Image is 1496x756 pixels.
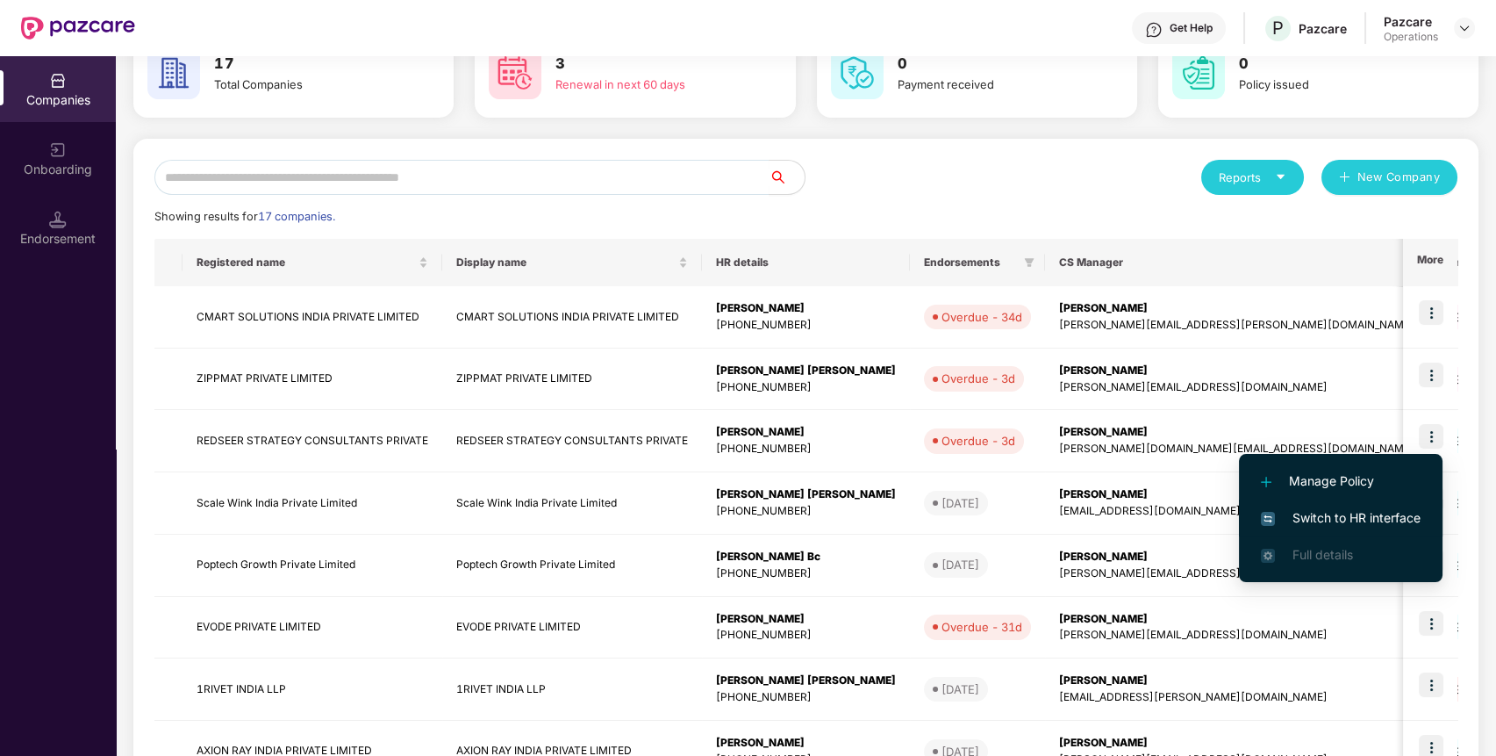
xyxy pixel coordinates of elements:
[1261,512,1275,526] img: svg+xml;base64,PHN2ZyB4bWxucz0iaHR0cDovL3d3dy53My5vcmcvMjAwMC9zdmciIHdpZHRoPSIxNiIgaGVpZ2h0PSIxNi...
[1059,689,1414,706] div: [EMAIL_ADDRESS][PERSON_NAME][DOMAIN_NAME]
[1384,13,1438,30] div: Pazcare
[1059,735,1414,752] div: [PERSON_NAME]
[442,410,702,472] td: REDSEER STRATEGY CONSULTANTS PRIVATE
[1059,486,1414,503] div: [PERSON_NAME]
[1419,300,1443,325] img: icon
[456,256,675,270] span: Display name
[1261,549,1275,563] img: svg+xml;base64,PHN2ZyB4bWxucz0iaHR0cDovL3d3dy53My5vcmcvMjAwMC9zdmciIHdpZHRoPSIxNi4zNjMiIGhlaWdodD...
[716,611,896,628] div: [PERSON_NAME]
[898,53,1088,76] h3: 0
[1321,160,1457,195] button: plusNew Company
[1419,673,1443,697] img: icon
[1261,508,1421,528] span: Switch to HR interface
[49,141,67,159] img: svg+xml;base64,PHN2ZyB3aWR0aD0iMjAiIGhlaWdodD0iMjAiIHZpZXdCb3g9IjAgMCAyMCAyMCIgZmlsbD0ibm9uZSIgeG...
[716,300,896,317] div: [PERSON_NAME]
[183,286,442,349] td: CMART SOLUTIONS INDIA PRIVATE LIMITED
[1145,21,1163,39] img: svg+xml;base64,PHN2ZyBpZD0iSGVscC0zMngzMiIgeG1sbnM9Imh0dHA6Ly93d3cudzMub3JnLzIwMDAvc3ZnIiB3aWR0aD...
[1059,627,1414,644] div: [PERSON_NAME][EMAIL_ADDRESS][DOMAIN_NAME]
[898,76,1088,93] div: Payment received
[1339,171,1350,185] span: plus
[1170,21,1213,35] div: Get Help
[716,503,896,520] div: [PHONE_NUMBER]
[1059,317,1414,334] div: [PERSON_NAME][EMAIL_ADDRESS][PERSON_NAME][DOMAIN_NAME]
[941,556,979,573] div: [DATE]
[442,535,702,597] td: Poptech Growth Private Limited
[1059,363,1414,379] div: [PERSON_NAME]
[1172,47,1225,99] img: svg+xml;base64,PHN2ZyB4bWxucz0iaHR0cDovL3d3dy53My5vcmcvMjAwMC9zdmciIHdpZHRoPSI2MCIgaGVpZ2h0PSI2MC...
[924,256,1017,270] span: Endorsements
[183,410,442,472] td: REDSEER STRATEGY CONSULTANTS PRIVATE
[1261,477,1271,487] img: svg+xml;base64,PHN2ZyB4bWxucz0iaHR0cDovL3d3dy53My5vcmcvMjAwMC9zdmciIHdpZHRoPSIxMi4yMDEiIGhlaWdodD...
[1357,169,1441,186] span: New Company
[442,349,702,411] td: ZIPPMAT PRIVATE LIMITED
[183,472,442,535] td: Scale Wink India Private Limited
[1059,611,1414,628] div: [PERSON_NAME]
[716,549,896,565] div: [PERSON_NAME] Bc
[941,494,979,512] div: [DATE]
[21,17,135,40] img: New Pazcare Logo
[1457,21,1471,35] img: svg+xml;base64,PHN2ZyBpZD0iRHJvcGRvd24tMzJ4MzIiIHhtbG5zPSJodHRwOi8vd3d3LnczLm9yZy8yMDAwL3N2ZyIgd2...
[716,673,896,689] div: [PERSON_NAME] [PERSON_NAME]
[154,210,335,223] span: Showing results for
[442,597,702,659] td: EVODE PRIVATE LIMITED
[716,424,896,441] div: [PERSON_NAME]
[183,535,442,597] td: Poptech Growth Private Limited
[702,239,910,286] th: HR details
[183,349,442,411] td: ZIPPMAT PRIVATE LIMITED
[1419,424,1443,449] img: icon
[716,627,896,644] div: [PHONE_NUMBER]
[716,317,896,334] div: [PHONE_NUMBER]
[1024,257,1034,268] span: filter
[716,689,896,706] div: [PHONE_NUMBER]
[197,256,415,270] span: Registered name
[941,618,1022,636] div: Overdue - 31d
[183,597,442,659] td: EVODE PRIVATE LIMITED
[555,76,746,93] div: Renewal in next 60 days
[1059,379,1414,396] div: [PERSON_NAME][EMAIL_ADDRESS][DOMAIN_NAME]
[716,565,896,582] div: [PHONE_NUMBER]
[1272,18,1284,39] span: P
[49,211,67,228] img: svg+xml;base64,PHN2ZyB3aWR0aD0iMTQuNSIgaGVpZ2h0PSIxNC41IiB2aWV3Qm94PSIwIDAgMTYgMTYiIGZpbGw9Im5vbm...
[489,47,541,99] img: svg+xml;base64,PHN2ZyB4bWxucz0iaHR0cDovL3d3dy53My5vcmcvMjAwMC9zdmciIHdpZHRoPSI2MCIgaGVpZ2h0PSI2MC...
[442,286,702,349] td: CMART SOLUTIONS INDIA PRIVATE LIMITED
[716,486,896,503] div: [PERSON_NAME] [PERSON_NAME]
[1299,20,1347,37] div: Pazcare
[941,432,1015,450] div: Overdue - 3d
[555,53,746,76] h3: 3
[214,53,404,76] h3: 17
[1219,169,1286,186] div: Reports
[258,210,335,223] span: 17 companies.
[1384,30,1438,44] div: Operations
[1419,611,1443,636] img: icon
[1261,472,1421,491] span: Manage Policy
[769,160,805,195] button: search
[183,239,442,286] th: Registered name
[1059,549,1414,565] div: [PERSON_NAME]
[1403,239,1457,286] th: More
[1059,673,1414,689] div: [PERSON_NAME]
[1059,503,1414,520] div: [EMAIL_ADDRESS][DOMAIN_NAME]
[1059,441,1414,457] div: [PERSON_NAME][DOMAIN_NAME][EMAIL_ADDRESS][DOMAIN_NAME]
[147,47,200,99] img: svg+xml;base64,PHN2ZyB4bWxucz0iaHR0cDovL3d3dy53My5vcmcvMjAwMC9zdmciIHdpZHRoPSI2MCIgaGVpZ2h0PSI2MC...
[716,735,896,752] div: [PERSON_NAME]
[941,680,979,698] div: [DATE]
[1059,424,1414,441] div: [PERSON_NAME]
[49,72,67,90] img: svg+xml;base64,PHN2ZyBpZD0iQ29tcGFuaWVzIiB4bWxucz0iaHR0cDovL3d3dy53My5vcmcvMjAwMC9zdmciIHdpZHRoPS...
[442,239,702,286] th: Display name
[716,363,896,379] div: [PERSON_NAME] [PERSON_NAME]
[716,379,896,396] div: [PHONE_NUMBER]
[442,472,702,535] td: Scale Wink India Private Limited
[1275,171,1286,183] span: caret-down
[214,76,404,93] div: Total Companies
[941,370,1015,387] div: Overdue - 3d
[1292,547,1353,562] span: Full details
[1419,363,1443,387] img: icon
[769,170,805,184] span: search
[442,659,702,721] td: 1RIVET INDIA LLP
[1239,76,1429,93] div: Policy issued
[1059,565,1414,582] div: [PERSON_NAME][EMAIL_ADDRESS][DOMAIN_NAME]
[941,308,1022,326] div: Overdue - 34d
[716,441,896,457] div: [PHONE_NUMBER]
[1059,256,1400,270] span: CS Manager
[1059,300,1414,317] div: [PERSON_NAME]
